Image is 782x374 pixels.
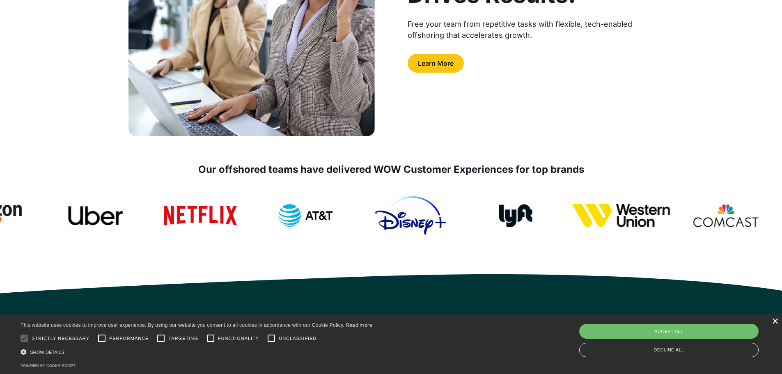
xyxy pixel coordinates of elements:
[375,196,446,235] img: Disney+ Logo
[218,335,259,342] span: Functionality
[579,324,759,339] div: Accept all
[21,363,76,368] a: Powered by cookie-script
[571,204,670,227] img: Western Union Logo
[279,335,316,342] span: Unclassified
[693,204,758,227] img: Comcast Logo
[579,343,759,357] div: Decline all
[128,163,654,177] div: Our offshored teams have delivered WOW Customer Experiences for top brands
[32,335,89,342] span: Strictly necessary
[65,203,126,228] img: Uber Logo
[109,335,149,342] span: Performance
[162,203,239,228] img: Netflix Logo
[741,335,782,374] iframe: Chat Widget
[21,348,373,356] div: Show details
[772,319,778,325] div: Close
[30,350,64,355] span: Show details
[408,54,464,73] a: Learn More
[277,203,334,228] img: ATT Logo
[168,335,198,342] span: Targeting
[499,204,532,227] img: LYFT Logo
[408,18,654,41] div: Free your team from repetitive tasks with flexible, tech-enabled offshoring that accelerates growth.
[21,322,344,328] span: This website uses cookies to improve user experience. By using our website you consent to all coo...
[346,322,373,328] a: Read more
